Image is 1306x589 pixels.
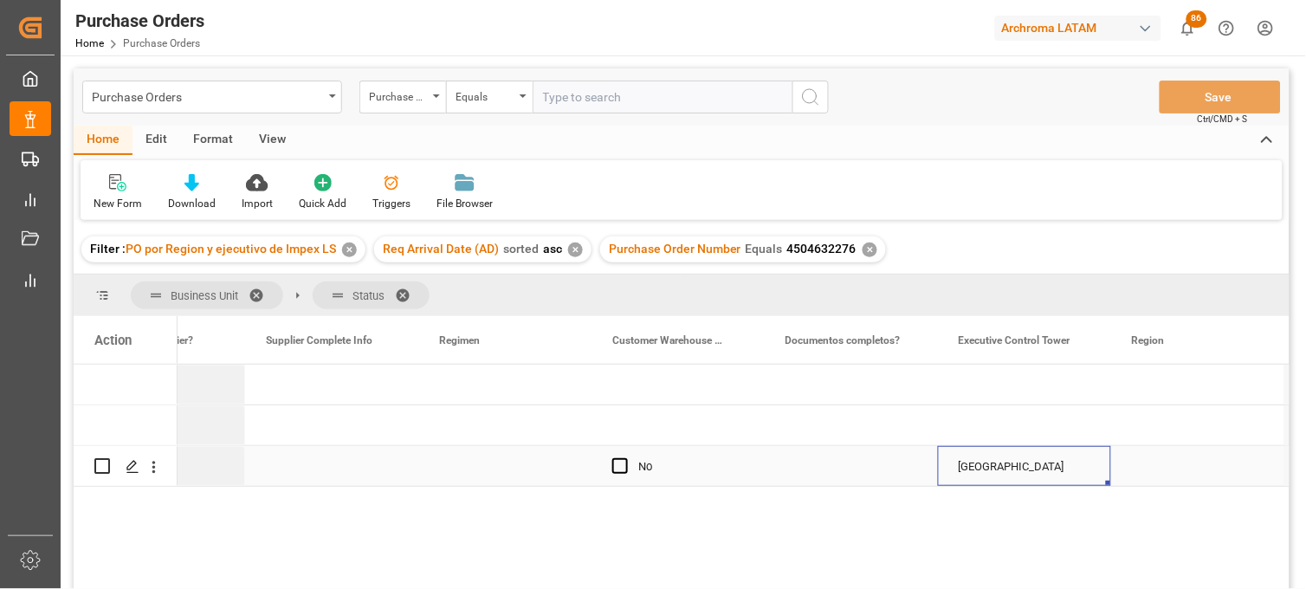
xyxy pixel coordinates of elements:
button: Help Center [1207,9,1246,48]
div: Purchase Orders [75,8,204,34]
span: Documentos completos? [786,334,901,346]
button: Save [1160,81,1281,113]
div: Purchase Order Number [369,85,428,105]
span: Supplier Complete Info [266,334,372,346]
span: sorted [503,242,539,256]
div: Download [168,196,216,211]
span: Filter : [90,242,126,256]
button: search button [792,81,829,113]
span: Business Unit [171,289,238,302]
a: Home [75,37,104,49]
div: File Browser [436,196,493,211]
div: No [638,447,744,487]
div: Import [242,196,273,211]
div: Press SPACE to select this row. [74,446,178,487]
div: Edit [133,126,180,155]
div: View [246,126,299,155]
div: Home [74,126,133,155]
span: 86 [1186,10,1207,28]
span: Equals [746,242,783,256]
span: asc [543,242,562,256]
span: Customer Warehouse Name [612,334,728,346]
div: New Form [94,196,142,211]
div: Format [180,126,246,155]
div: ✕ [863,243,877,257]
div: Purchase Orders [92,85,323,107]
span: Req Arrival Date (AD) [383,242,499,256]
span: Executive Control Tower [959,334,1070,346]
span: Ctrl/CMD + S [1198,113,1248,126]
span: Status [352,289,385,302]
div: ✕ [342,243,357,257]
div: Triggers [372,196,411,211]
span: Region [1132,334,1165,346]
input: Type to search [533,81,792,113]
div: Action [94,333,132,348]
span: PO por Region y ejecutivo de Impex LS [126,242,336,256]
span: 4504632276 [787,242,857,256]
button: open menu [446,81,533,113]
div: Quick Add [299,196,346,211]
button: open menu [359,81,446,113]
span: Regimen [439,334,480,346]
div: [GEOGRAPHIC_DATA] [959,447,1090,487]
span: Purchase Order Number [609,242,741,256]
button: show 86 new notifications [1168,9,1207,48]
div: Press SPACE to select this row. [74,365,178,405]
button: open menu [82,81,342,113]
div: ✕ [568,243,583,257]
div: Archroma LATAM [995,16,1161,41]
div: Press SPACE to select this row. [74,405,178,446]
button: Archroma LATAM [995,11,1168,44]
div: Equals [456,85,514,105]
